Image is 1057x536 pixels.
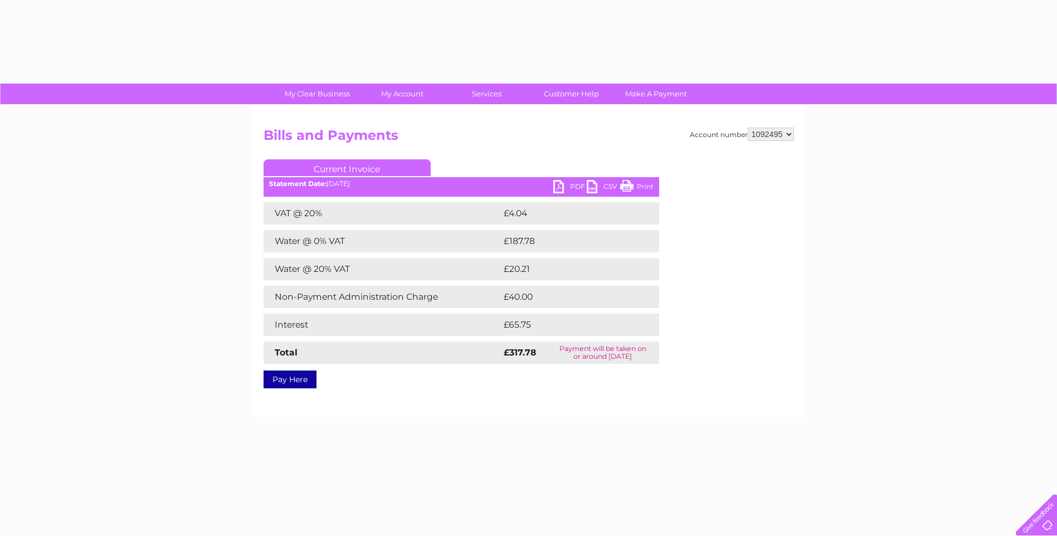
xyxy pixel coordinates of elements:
strong: £317.78 [504,347,536,358]
div: Account number [690,128,794,141]
h2: Bills and Payments [264,128,794,149]
a: Pay Here [264,371,316,388]
b: Statement Date: [269,179,327,188]
td: £4.04 [501,202,634,225]
a: My Account [356,84,448,104]
td: Interest [264,314,501,336]
td: Water @ 0% VAT [264,230,501,252]
a: Current Invoice [264,159,431,176]
td: Water @ 20% VAT [264,258,501,280]
td: £20.21 [501,258,636,280]
td: Payment will be taken on or around [DATE] [547,342,659,364]
a: PDF [553,180,587,196]
a: Print [620,180,654,196]
td: Non-Payment Administration Charge [264,286,501,308]
td: £40.00 [501,286,637,308]
a: CSV [587,180,620,196]
td: £187.78 [501,230,639,252]
a: Services [441,84,533,104]
a: My Clear Business [271,84,363,104]
a: Make A Payment [610,84,702,104]
td: £65.75 [501,314,636,336]
strong: Total [275,347,298,358]
a: Customer Help [525,84,617,104]
td: VAT @ 20% [264,202,501,225]
div: [DATE] [264,180,659,188]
